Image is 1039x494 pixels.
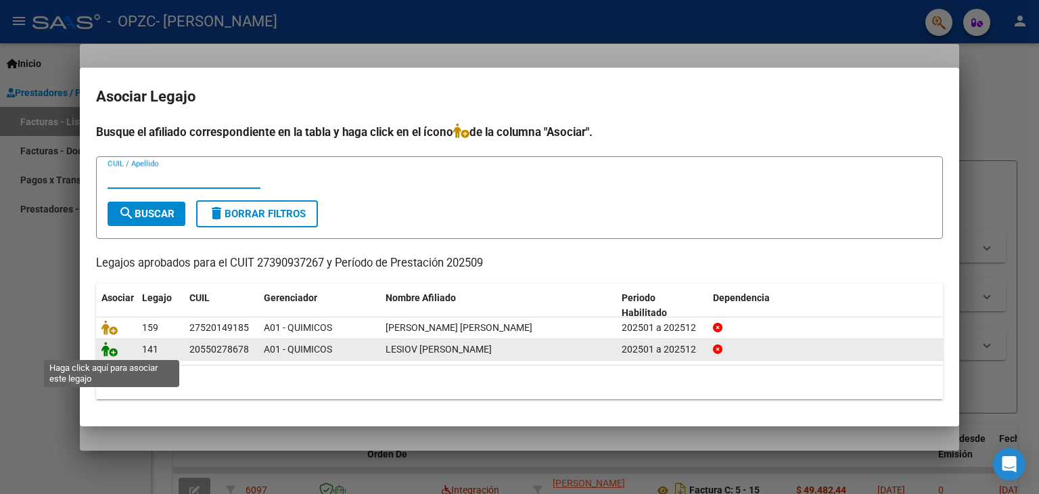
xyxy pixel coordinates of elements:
button: Buscar [108,202,185,226]
h2: Asociar Legajo [96,84,943,110]
span: CUIL [189,292,210,303]
span: 141 [142,344,158,355]
span: Borrar Filtros [208,208,306,220]
p: Legajos aprobados para el CUIT 27390937267 y Período de Prestación 202509 [96,255,943,272]
span: Periodo Habilitado [622,292,667,319]
datatable-header-cell: Legajo [137,284,184,328]
h4: Busque el afiliado correspondiente en la tabla y haga click en el ícono de la columna "Asociar". [96,123,943,141]
datatable-header-cell: Dependencia [708,284,944,328]
span: A01 - QUIMICOS [264,344,332,355]
span: Nombre Afiliado [386,292,456,303]
div: 202501 a 202512 [622,342,702,357]
div: Open Intercom Messenger [993,448,1025,480]
datatable-header-cell: CUIL [184,284,258,328]
span: Legajo [142,292,172,303]
mat-icon: delete [208,205,225,221]
div: 202501 a 202512 [622,320,702,336]
datatable-header-cell: Periodo Habilitado [616,284,708,328]
datatable-header-cell: Asociar [96,284,137,328]
datatable-header-cell: Gerenciador [258,284,380,328]
span: Asociar [101,292,134,303]
span: A01 - QUIMICOS [264,322,332,333]
div: 20550278678 [189,342,249,357]
mat-icon: search [118,205,135,221]
span: Dependencia [713,292,770,303]
datatable-header-cell: Nombre Afiliado [380,284,616,328]
span: Gerenciador [264,292,317,303]
span: Buscar [118,208,175,220]
div: 2 registros [96,365,943,399]
div: 27520149185 [189,320,249,336]
span: LESIOV KERIM NAZARENO [386,344,492,355]
span: AVILA UMA AILIN [386,322,532,333]
button: Borrar Filtros [196,200,318,227]
span: 159 [142,322,158,333]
